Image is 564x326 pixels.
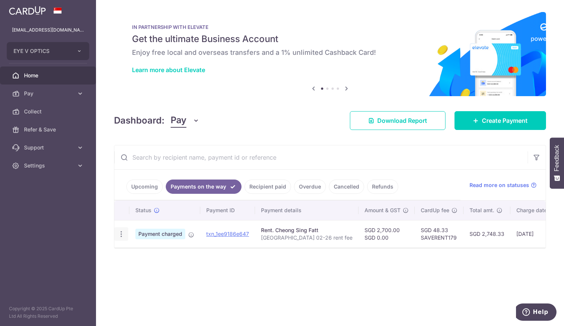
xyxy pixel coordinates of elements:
td: [DATE] [510,220,561,248]
a: Payments on the way [166,180,241,194]
span: Amount & GST [364,207,400,214]
p: [EMAIL_ADDRESS][DOMAIN_NAME] [12,26,84,34]
span: EYE V OPTICS [13,47,69,55]
h6: Enjoy free local and overseas transfers and a 1% unlimited Cashback Card! [132,48,528,57]
span: Home [24,72,73,79]
a: Overdue [294,180,326,194]
a: Read more on statuses [469,181,537,189]
a: Create Payment [454,111,546,130]
th: Payment details [255,201,358,220]
td: SGD 2,748.33 [463,220,510,248]
a: Recipient paid [244,180,291,194]
span: CardUp fee [421,207,449,214]
button: Pay [171,113,199,128]
button: EYE V OPTICS [7,42,89,60]
span: Status [135,207,151,214]
p: IN PARTNERSHIP WITH ELEVATE [132,24,528,30]
img: CardUp [9,6,46,15]
div: Rent. Cheong Sing Fatt [261,226,352,234]
td: SGD 48.33 SAVERENT179 [415,220,463,248]
span: Pay [24,90,73,97]
span: Settings [24,162,73,169]
span: Collect [24,108,73,115]
input: Search by recipient name, payment id or reference [114,145,528,169]
span: Feedback [553,145,560,171]
th: Payment ID [200,201,255,220]
span: Payment charged [135,229,185,239]
span: Download Report [377,116,427,125]
a: Download Report [350,111,445,130]
a: Cancelled [329,180,364,194]
h4: Dashboard: [114,114,165,127]
span: Pay [171,113,186,128]
span: Support [24,144,73,151]
span: Charge date [516,207,547,214]
a: Learn more about Elevate [132,66,205,74]
a: Upcoming [126,180,163,194]
a: txn_1ee9186e647 [206,231,249,237]
td: SGD 2,700.00 SGD 0.00 [358,220,415,248]
span: Read more on statuses [469,181,529,189]
button: Feedback - Show survey [550,137,564,189]
span: Refer & Save [24,126,73,133]
h5: Get the ultimate Business Account [132,33,528,45]
span: Total amt. [469,207,494,214]
img: Renovation banner [114,12,546,96]
iframe: Opens a widget where you can find more information [516,303,556,322]
p: [GEOGRAPHIC_DATA] 02-26 rent fee [261,234,352,241]
span: Create Payment [482,116,528,125]
a: Refunds [367,180,398,194]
